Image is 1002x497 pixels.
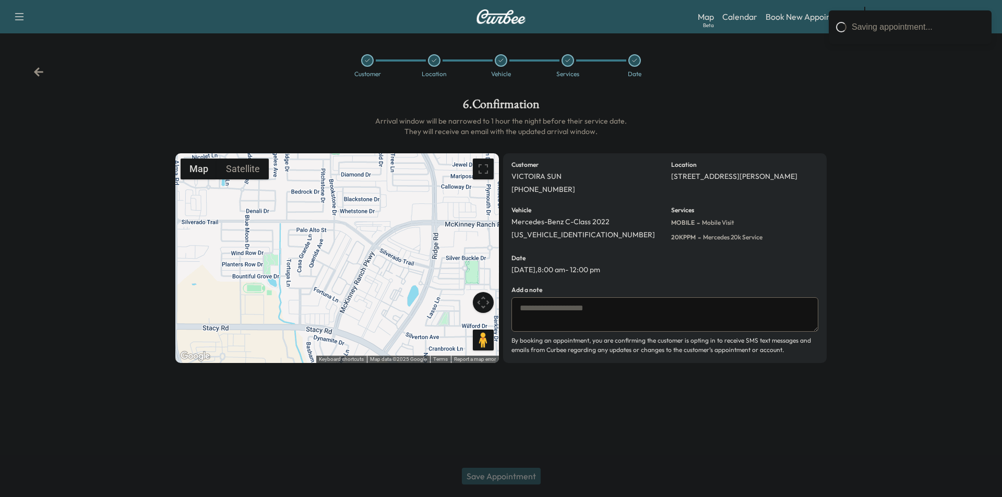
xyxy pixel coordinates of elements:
a: Book New Appointment [766,10,854,23]
h6: Add a note [511,287,542,293]
div: Beta [703,21,714,29]
h1: 6 . Confirmation [175,98,827,116]
a: Open this area in Google Maps (opens a new window) [178,349,212,363]
p: [STREET_ADDRESS][PERSON_NAME] [671,172,797,181]
div: Customer [354,71,381,77]
p: By booking an appointment, you are confirming the customer is opting in to receive SMS text messa... [511,336,818,355]
h6: Vehicle [511,207,531,213]
div: Vehicle [491,71,511,77]
p: Mercedes-Benz C-Class 2022 [511,217,610,227]
a: Calendar [722,10,757,23]
div: Services [556,71,579,77]
p: [PHONE_NUMBER] [511,185,575,195]
button: Drag Pegman onto the map to open Street View [473,330,494,350]
span: - [695,217,700,228]
span: Mercedes 20k Service [701,233,762,241]
span: 20KPPM [671,233,696,241]
button: Show satellite imagery [217,159,269,179]
img: Google [178,349,212,363]
p: [US_VEHICLE_IDENTIFICATION_NUMBER] [511,231,655,240]
button: Keyboard shortcuts [319,356,364,363]
div: Back [33,67,44,77]
span: Map data ©2025 Google [370,356,427,362]
a: Report a map error [454,356,496,362]
h6: Location [671,162,697,168]
button: Toggle fullscreen view [473,159,494,179]
h6: Date [511,255,526,261]
p: [DATE] , 8:00 am - 12:00 pm [511,265,600,275]
div: Date [628,71,641,77]
button: Show street map [181,159,217,179]
img: Curbee Logo [476,9,526,24]
p: VICTOIRA SUN [511,172,562,181]
a: Terms [433,356,448,362]
div: Saving appointment... [852,21,984,33]
h6: Arrival window will be narrowed to 1 hour the night before their service date. They will receive ... [175,116,827,137]
div: Location [422,71,447,77]
span: Mobile Visit [700,219,734,227]
span: - [696,232,701,243]
button: Map camera controls [473,292,494,313]
span: MOBILE [671,219,695,227]
a: MapBeta [698,10,714,23]
h6: Customer [511,162,539,168]
h6: Services [671,207,694,213]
